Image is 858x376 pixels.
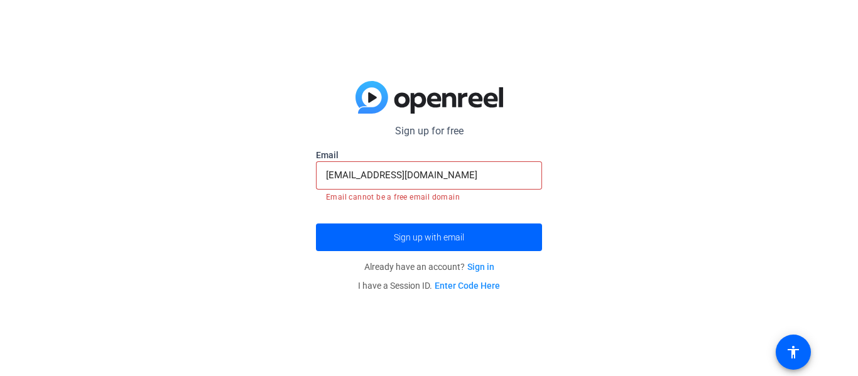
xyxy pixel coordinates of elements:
a: Enter Code Here [435,281,500,291]
span: I have a Session ID. [358,281,500,291]
button: Sign up with email [316,223,542,251]
input: Enter Email Address [326,168,532,183]
a: Sign in [467,262,494,272]
span: Already have an account? [364,262,494,272]
img: blue-gradient.svg [356,81,503,114]
p: Sign up for free [316,124,542,139]
label: Email [316,149,542,161]
mat-error: Email cannot be a free email domain [326,190,532,203]
mat-icon: accessibility [786,345,801,360]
